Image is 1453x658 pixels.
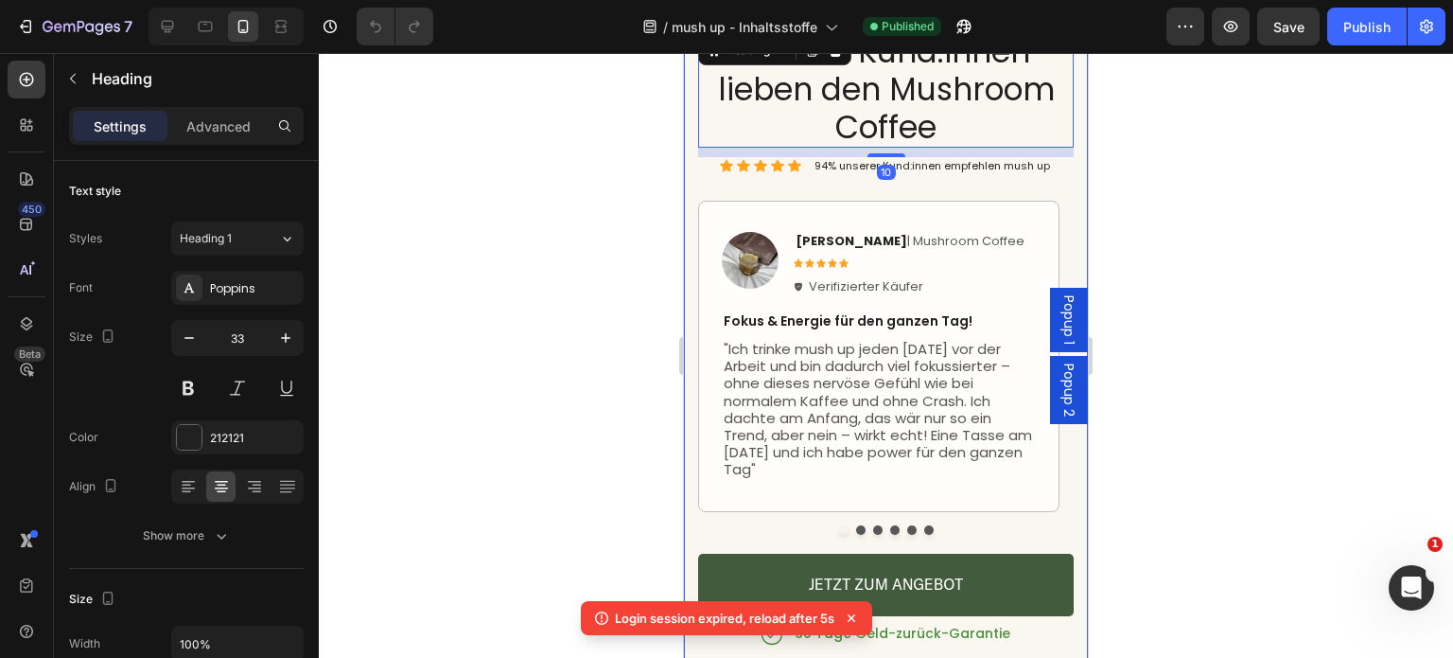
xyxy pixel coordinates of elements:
span: Save [1273,19,1304,35]
p: Advanced [186,116,251,136]
div: Width [69,635,100,652]
p: Login session expired, reload after 5s [615,609,834,628]
div: Publish [1343,17,1391,37]
div: Text style [69,183,121,200]
button: 7 [8,8,141,45]
button: Dot [155,472,165,482]
span: mush up - Inhaltsstoffe [672,17,817,37]
button: Dot [172,472,182,482]
div: Size [69,325,119,350]
div: Poppins [210,280,299,297]
a: JETZT ZUM ANGEBOT [14,501,390,563]
p: Fokus & Energie für den ganzen Tag! [40,259,350,276]
div: Styles [69,230,102,247]
strong: [PERSON_NAME] [112,179,223,197]
span: / [663,17,668,37]
button: Dot [223,472,233,482]
p: | Mushroom Coffee [112,181,341,197]
p: JETZT ZUM ANGEBOT [125,522,279,542]
span: "Ich trinke mush up jeden [DATE] vor der Arbeit und bin dadurch viel fokussierter – ohne dieses n... [40,286,348,426]
button: Publish [1327,8,1407,45]
p: Verifizierter Käufer [125,224,239,243]
p: 60 Tage Geld-zurück-Garantie [111,571,326,591]
p: 7 [124,15,132,38]
iframe: Design area [684,53,1088,658]
p: Heading [92,67,296,90]
button: Show more [69,519,304,553]
button: Dot [240,472,250,482]
iframe: Intercom live chat [1389,565,1434,611]
div: 450 [18,202,45,217]
div: Undo/Redo [357,8,433,45]
span: Published [882,18,934,35]
button: Dot [189,472,199,482]
div: Align [69,474,122,500]
div: Color [69,429,98,446]
img: UGC_3.jpg [38,179,95,236]
button: Dot [206,472,216,482]
p: 94% unserer Kund:innen empfehlen mush up [131,106,366,119]
button: Heading 1 [171,222,304,256]
div: 212121 [210,430,299,447]
span: 1 [1427,537,1443,552]
div: Size [69,587,119,613]
div: Font [69,279,93,296]
button: Save [1257,8,1320,45]
div: 10 [193,112,212,127]
div: Beta [14,347,45,362]
div: Show more [143,526,231,545]
span: Heading 1 [180,230,232,247]
p: Settings [94,116,147,136]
